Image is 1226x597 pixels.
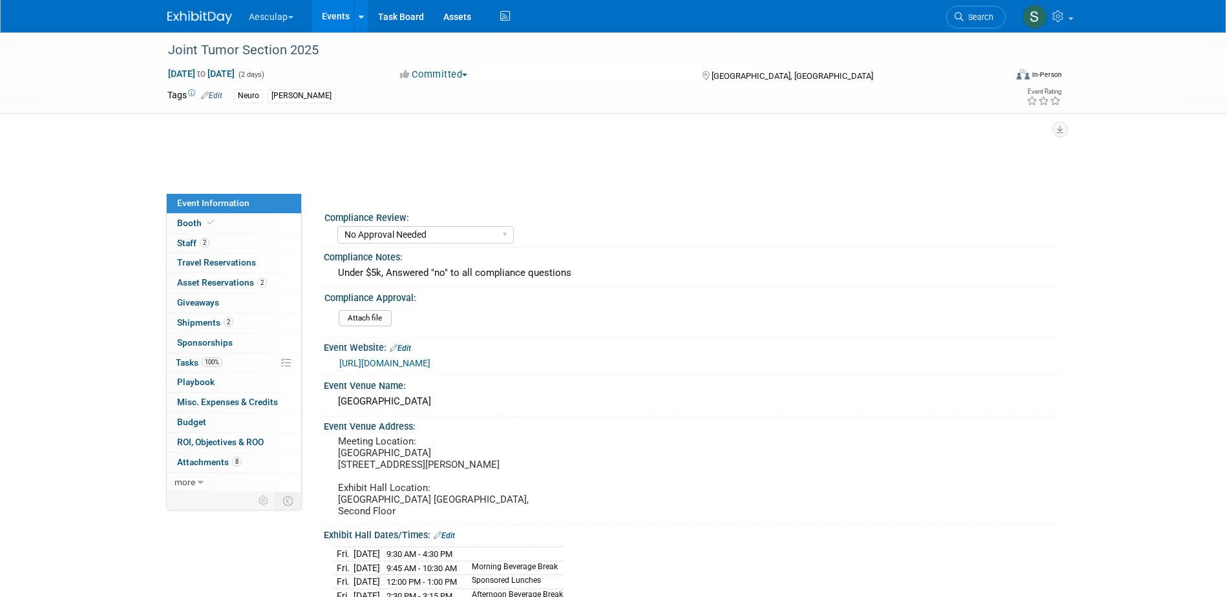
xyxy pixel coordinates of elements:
span: [DATE] [DATE] [167,68,235,79]
td: [DATE] [354,561,380,575]
div: Event Venue Address: [324,417,1059,433]
div: In-Person [1031,70,1062,79]
a: Edit [201,91,222,100]
td: Tags [167,89,222,103]
a: Tasks100% [167,353,301,373]
span: 9:30 AM - 4:30 PM [386,549,452,559]
span: to [195,68,207,79]
div: Compliance Notes: [324,247,1059,264]
td: Sponsored Lunches [464,575,563,589]
span: ROI, Objectives & ROO [177,437,264,447]
div: Compliance Approval: [324,288,1053,304]
span: Misc. Expenses & Credits [177,397,278,407]
div: [GEOGRAPHIC_DATA] [333,392,1050,412]
div: Event Rating [1026,89,1061,95]
td: [DATE] [354,547,380,561]
button: Committed [396,68,472,81]
img: Sara Hurson [1022,5,1047,29]
td: Fri. [333,561,354,575]
span: 100% [202,357,222,367]
a: Edit [434,531,455,540]
a: Sponsorships [167,333,301,353]
a: Budget [167,413,301,432]
span: 12:00 PM - 1:00 PM [386,577,457,587]
div: Event Website: [324,338,1059,355]
span: 9:45 AM - 10:30 AM [386,563,457,573]
i: Booth reservation complete [207,219,214,226]
span: Event Information [177,198,249,208]
span: Search [964,12,993,22]
div: Exhibit Hall Dates/Times: [324,525,1059,542]
span: Booth [177,218,217,228]
a: Booth [167,214,301,233]
td: Fri. [333,547,354,561]
a: Asset Reservations2 [167,273,301,293]
td: Morning Beverage Break [464,561,563,575]
span: more [174,477,195,487]
span: Travel Reservations [177,257,256,267]
span: Budget [177,417,206,427]
pre: Meeting Location: [GEOGRAPHIC_DATA] [STREET_ADDRESS][PERSON_NAME] Exhibit Hall Location: [GEOGRAP... [338,435,616,517]
span: Playbook [177,377,215,387]
span: 2 [257,278,267,288]
td: Fri. [333,575,354,589]
a: Attachments8 [167,453,301,472]
a: Event Information [167,194,301,213]
img: Format-Inperson.png [1017,69,1030,79]
td: Toggle Event Tabs [275,492,301,509]
span: Shipments [177,317,233,328]
span: [GEOGRAPHIC_DATA], [GEOGRAPHIC_DATA] [712,71,873,81]
a: Giveaways [167,293,301,313]
a: Playbook [167,373,301,392]
span: Staff [177,238,209,248]
a: Search [946,6,1006,28]
a: [URL][DOMAIN_NAME] [339,358,430,368]
a: Edit [390,344,411,353]
span: Giveaways [177,297,219,308]
span: Attachments [177,457,242,467]
div: Event Format [929,67,1062,87]
span: 2 [224,317,233,327]
span: (2 days) [237,70,264,79]
div: Under $5k, Answered "no" to all compliance questions [333,263,1050,283]
div: [PERSON_NAME] [268,89,335,103]
a: more [167,473,301,492]
div: Event Venue Name: [324,376,1059,392]
span: Asset Reservations [177,277,267,288]
div: Joint Tumor Section 2025 [164,39,986,62]
span: Sponsorships [177,337,233,348]
a: Misc. Expenses & Credits [167,393,301,412]
img: ExhibitDay [167,11,232,24]
td: [DATE] [354,575,380,589]
span: Tasks [176,357,222,368]
a: Travel Reservations [167,253,301,273]
td: Personalize Event Tab Strip [253,492,275,509]
a: ROI, Objectives & ROO [167,433,301,452]
span: 2 [200,238,209,247]
span: 8 [232,457,242,466]
a: Staff2 [167,234,301,253]
div: Neuro [234,89,263,103]
div: Compliance Review: [324,208,1053,224]
a: Shipments2 [167,313,301,333]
